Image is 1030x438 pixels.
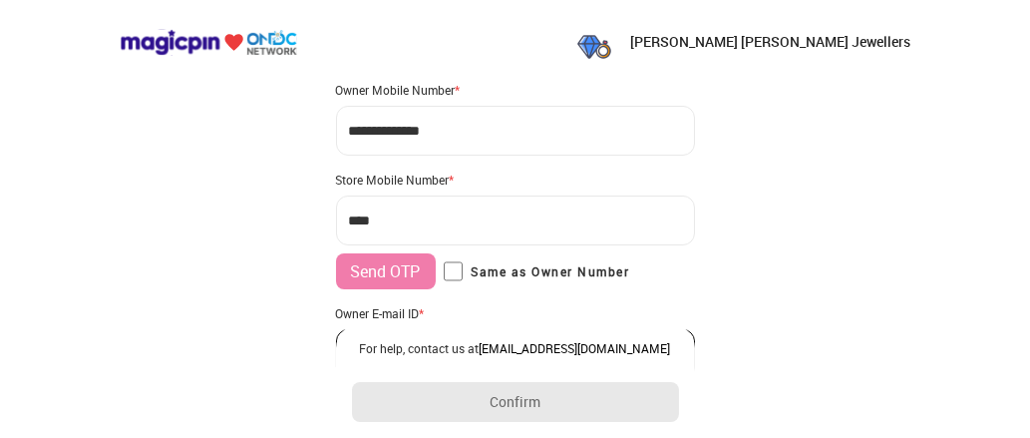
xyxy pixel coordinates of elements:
[336,253,436,289] button: Send OTP
[444,261,630,281] label: Same as Owner Number
[352,382,679,422] button: Confirm
[574,22,614,62] img: hGMhn3Z9WaElw_ExH82GcUx0DVY-ijnkHALzQNg9U5uUuZO0dzoz9JsufOVKGH2i3AbXY3fQLZ0PxX0DziP61yO1rA
[444,261,464,281] input: Same as Owner Number
[630,32,910,52] p: [PERSON_NAME] [PERSON_NAME] Jewellers
[120,29,297,56] img: ondc-logo-new-small.8a59708e.svg
[352,340,679,356] div: For help, contact us at
[336,172,695,188] div: Store Mobile Number
[336,82,695,98] div: Owner Mobile Number
[480,340,671,356] a: [EMAIL_ADDRESS][DOMAIN_NAME]
[336,305,695,321] div: Owner E-mail ID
